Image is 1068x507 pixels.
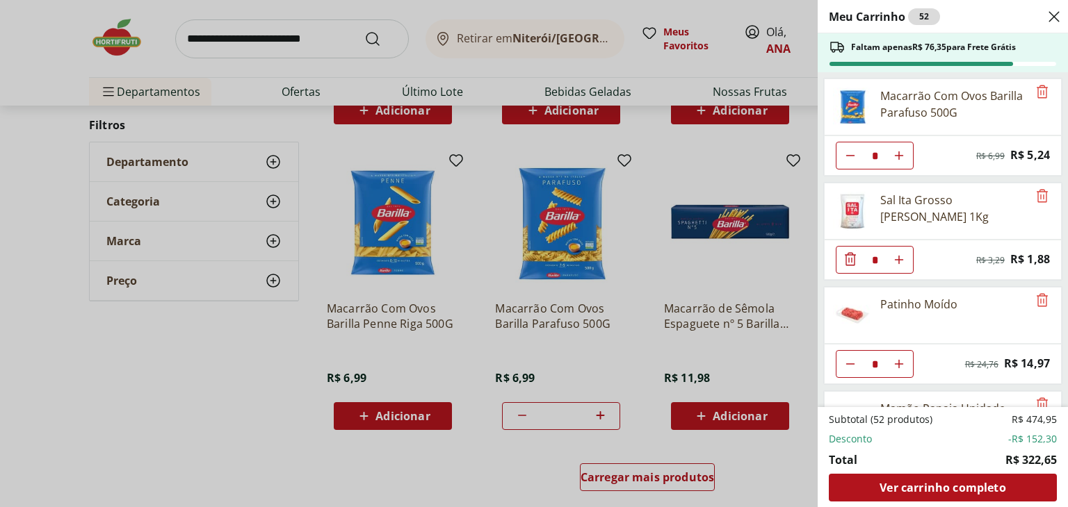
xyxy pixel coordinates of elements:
[829,8,940,25] h2: Meu Carrinho
[829,432,872,446] span: Desconto
[833,88,872,126] img: Macarrão Parafuso com Ovos Barilla 500g
[880,400,1005,417] div: Mamão Papaia Unidade
[836,142,864,169] button: Diminuir Quantidade
[880,296,957,313] div: Patinho Moído
[833,296,872,335] img: Patinho Moído
[1008,432,1057,446] span: -R$ 152,30
[864,351,885,377] input: Quantidade Atual
[836,246,864,274] button: Diminuir Quantidade
[836,350,864,378] button: Diminuir Quantidade
[1034,292,1051,309] button: Remove
[1004,354,1050,373] span: R$ 14,97
[1005,451,1057,468] span: R$ 322,65
[1034,188,1051,205] button: Remove
[1010,250,1050,269] span: R$ 1,88
[976,151,1005,162] span: R$ 6,99
[885,246,913,274] button: Aumentar Quantidade
[864,247,885,273] input: Quantidade Atual
[880,482,1005,493] span: Ver carrinho completo
[976,255,1005,266] span: R$ 3,29
[880,192,1028,225] div: Sal Ita Grosso [PERSON_NAME] 1Kg
[908,8,940,25] div: 52
[829,413,932,426] span: Subtotal (52 produtos)
[885,142,913,169] button: Aumentar Quantidade
[851,42,1016,53] span: Faltam apenas R$ 76,35 para Frete Grátis
[829,451,857,468] span: Total
[833,192,872,231] img: Principal
[833,400,872,439] img: Mamão Papaia Unidade
[965,359,998,370] span: R$ 24,76
[829,474,1057,501] a: Ver carrinho completo
[1012,413,1057,426] span: R$ 474,95
[880,88,1028,121] div: Macarrão Com Ovos Barilla Parafuso 500G
[1010,146,1050,165] span: R$ 5,24
[885,350,913,378] button: Aumentar Quantidade
[864,142,885,169] input: Quantidade Atual
[1034,84,1051,101] button: Remove
[1034,397,1051,413] button: Remove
